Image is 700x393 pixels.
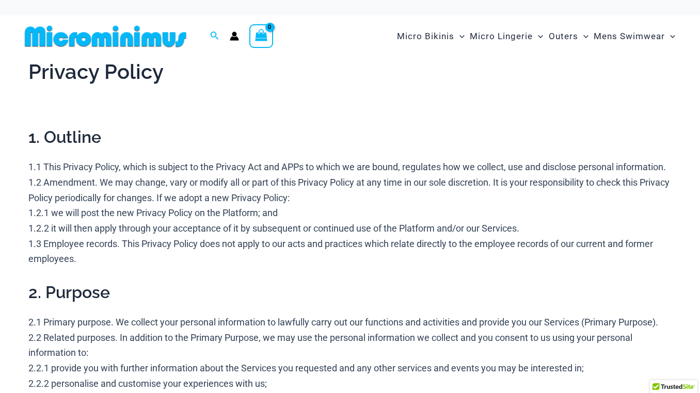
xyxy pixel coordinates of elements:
[28,59,164,84] strong: Privacy Policy
[454,23,465,50] span: Menu Toggle
[28,282,672,303] h2: 2. Purpose
[533,23,543,50] span: Menu Toggle
[549,23,578,50] span: Outers
[230,31,239,41] a: Account icon link
[578,23,588,50] span: Menu Toggle
[397,23,454,50] span: Micro Bikinis
[21,25,190,48] img: MM SHOP LOGO FLAT
[591,21,678,52] a: Mens SwimwearMenu ToggleMenu Toggle
[393,19,679,54] nav: Site Navigation
[28,159,672,267] p: 1.1 This Privacy Policy, which is subject to the Privacy Act and APPs to which we are bound, regu...
[546,21,591,52] a: OutersMenu ToggleMenu Toggle
[470,23,533,50] span: Micro Lingerie
[210,30,219,43] a: Search icon link
[249,24,273,48] a: View Shopping Cart, empty
[28,126,672,148] h2: 1. Outline
[467,21,546,52] a: Micro LingerieMenu ToggleMenu Toggle
[594,23,665,50] span: Mens Swimwear
[665,23,675,50] span: Menu Toggle
[394,21,467,52] a: Micro BikinisMenu ToggleMenu Toggle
